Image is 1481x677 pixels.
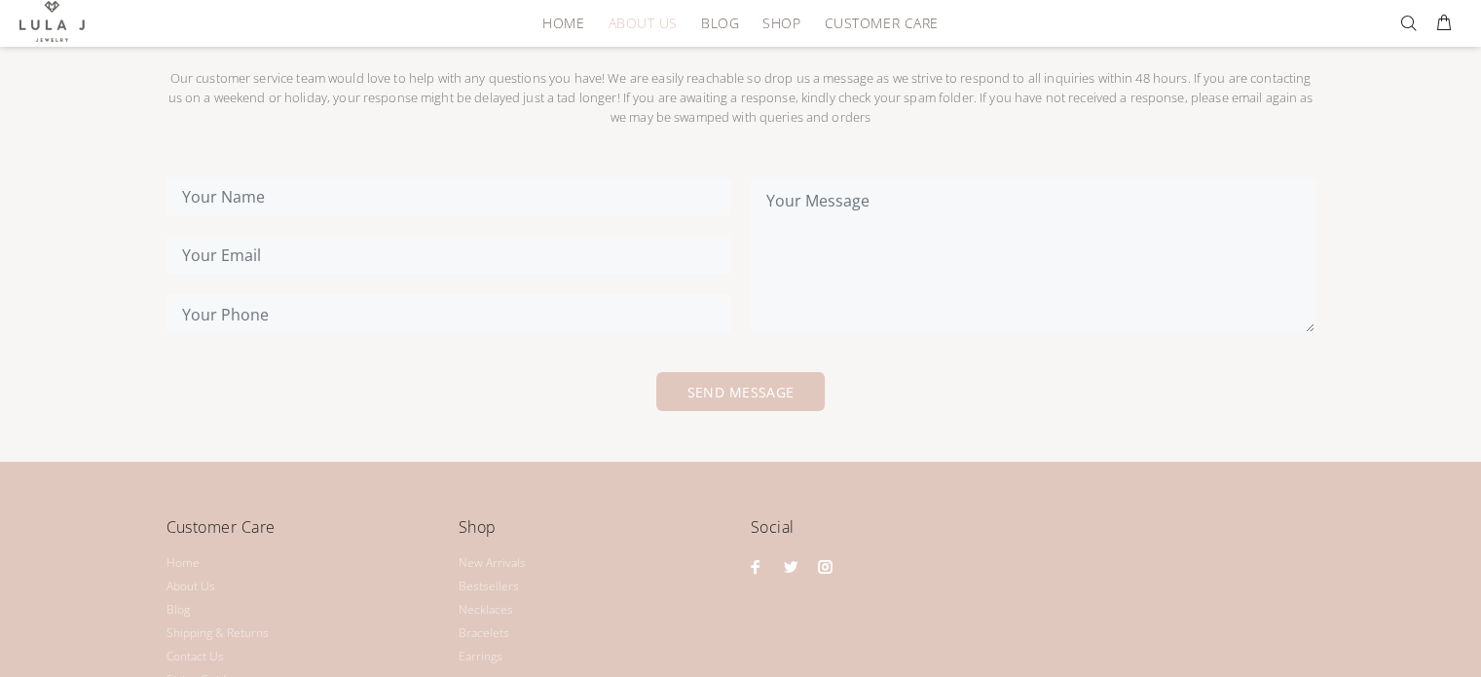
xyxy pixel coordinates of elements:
[689,8,751,38] a: BLOG
[167,177,731,216] input: Your Name
[167,645,224,668] a: Contact Us
[701,16,739,30] span: BLOG
[167,68,1315,127] address: Our customer service team would love to help with any questions you have! We are easily reachable...
[531,8,596,38] a: HOME
[608,16,677,30] span: ABOUT US
[167,575,215,598] a: About Us
[459,598,513,621] a: Necklaces
[812,8,938,38] a: CUSTOMER CARE
[459,514,731,554] h4: Shop
[459,645,502,668] a: Earrings
[596,8,688,38] a: ABOUT US
[459,621,509,645] a: Bracelets
[751,8,812,38] a: SHOP
[167,236,731,275] input: Your Email
[824,16,938,30] span: CUSTOMER CARE
[167,598,190,621] a: Blog
[656,372,824,411] button: SEND MESSAGE
[167,514,439,554] h4: Customer Care
[459,551,526,575] a: New Arrivals
[167,294,731,333] input: Your phone number appears to be invalid. Please enter a valid phone format e.g +65 1234 4321
[459,575,519,598] a: Bestsellers
[167,551,200,575] a: Home
[167,621,269,645] a: Shipping & Returns
[762,16,800,30] span: SHOP
[751,514,1315,554] h4: Social
[542,16,584,30] span: HOME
